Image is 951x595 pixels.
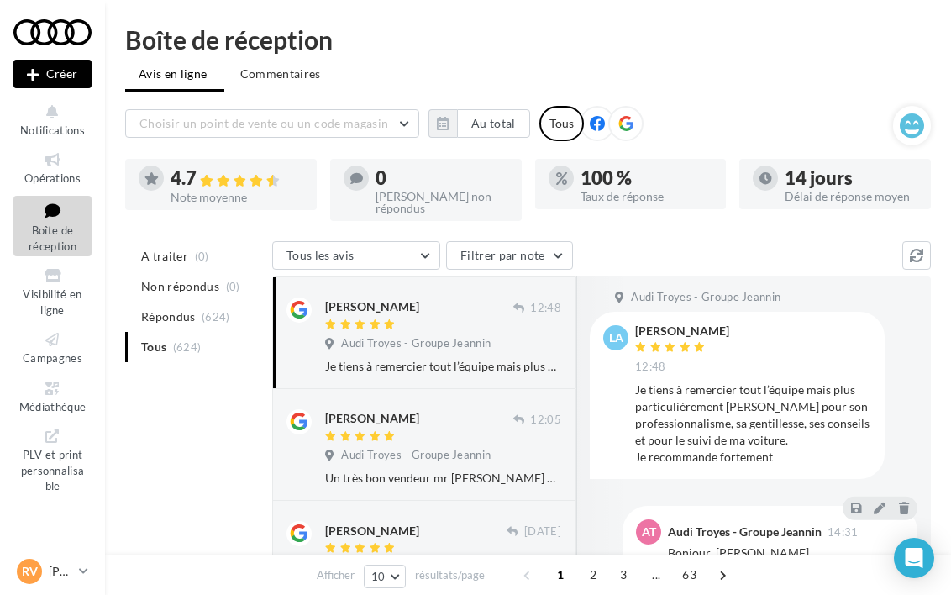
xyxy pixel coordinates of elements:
span: Notifications [20,124,85,137]
a: Médiathèque [13,376,92,417]
div: Je tiens à remercier tout l’équipe mais plus particulièrement [PERSON_NAME] pour son professionna... [635,382,871,466]
div: Boîte de réception [125,27,931,52]
span: Médiathèque [19,400,87,413]
span: ... [643,561,670,588]
div: Note moyenne [171,192,303,203]
div: Un très bon vendeur mr [PERSON_NAME] bakkali très souriant et très professionnel on recommande [325,470,561,487]
span: Répondus [141,308,196,325]
span: Audi Troyes - Groupe Jeannin [341,336,491,351]
span: PLV et print personnalisable [21,445,85,492]
a: Campagnes [13,327,92,368]
button: Au total [428,109,530,138]
span: Campagnes [23,351,82,365]
button: Filtrer par note [446,241,573,270]
span: [DATE] [524,524,561,540]
span: Tous les avis [286,248,355,262]
a: Visibilité en ligne [13,263,92,320]
div: Open Intercom Messenger [894,538,934,578]
a: RV [PERSON_NAME] [13,556,92,587]
div: 4.7 [171,169,303,188]
a: Boîte de réception [13,196,92,257]
span: 63 [675,561,703,588]
span: AT [642,524,656,540]
span: Boîte de réception [29,224,76,253]
span: Non répondus [141,278,219,295]
div: 14 jours [785,169,917,187]
span: 12:48 [635,360,666,375]
span: Opérations [24,171,81,185]
button: Tous les avis [272,241,440,270]
span: Audi Troyes - Groupe Jeannin [631,290,780,305]
button: Au total [457,109,530,138]
span: (0) [195,250,209,263]
span: résultats/page [415,567,485,583]
div: Taux de réponse [581,191,713,203]
div: 100 % [581,169,713,187]
a: PLV et print personnalisable [13,424,92,497]
span: La [609,329,623,346]
span: Choisir un point de vente ou un code magasin [139,116,388,130]
span: Audi Troyes - Groupe Jeannin [341,448,491,463]
div: Nouvelle campagne [13,60,92,88]
button: Notifications [13,99,92,140]
div: Audi Troyes - Groupe Jeannin [668,526,822,538]
div: Je tiens à remercier tout l’équipe mais plus particulièrement [PERSON_NAME] pour son professionna... [325,358,561,375]
span: (624) [202,310,230,324]
button: 10 [364,565,407,588]
a: Opérations [13,147,92,188]
span: 2 [580,561,607,588]
span: 3 [610,561,637,588]
div: Tous [539,106,584,141]
span: 12:48 [530,301,561,316]
p: [PERSON_NAME] [49,563,72,580]
div: [PERSON_NAME] non répondus [376,191,508,214]
span: A traiter [141,248,188,265]
span: Commentaires [240,66,321,82]
div: [PERSON_NAME] [325,298,419,315]
div: [PERSON_NAME] [325,410,419,427]
div: [PERSON_NAME] [635,325,729,337]
span: RV [22,563,38,580]
button: Choisir un point de vente ou un code magasin [125,109,419,138]
span: 14:31 [828,527,859,538]
span: Visibilité en ligne [23,287,81,317]
span: 1 [547,561,574,588]
span: (0) [226,280,240,293]
button: Créer [13,60,92,88]
span: 12:05 [530,413,561,428]
span: 10 [371,570,386,583]
div: Délai de réponse moyen [785,191,917,203]
div: 0 [376,169,508,187]
div: [PERSON_NAME] [325,523,419,540]
span: Afficher [317,567,355,583]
